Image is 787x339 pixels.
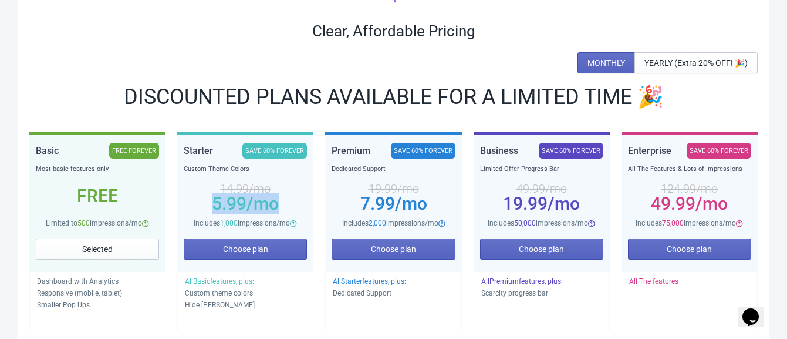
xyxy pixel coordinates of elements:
[333,287,454,299] p: Dedicated Support
[332,199,455,209] div: 7.99
[539,143,603,159] div: SAVE 60% FOREVER
[395,193,427,214] span: /mo
[548,193,580,214] span: /mo
[480,239,603,260] button: Choose plan
[391,143,455,159] div: SAVE 60% FOREVER
[82,244,113,254] span: Selected
[342,219,438,227] span: Includes impressions/mo
[109,143,159,159] div: FREE FOREVER
[636,219,736,227] span: Includes impressions/mo
[519,244,564,254] span: Choose plan
[184,199,307,209] div: 5.99
[481,287,602,299] p: Scarcity progress bar
[628,184,751,193] div: 124.99 /mo
[332,143,370,159] div: Premium
[332,239,455,260] button: Choose plan
[185,299,306,311] p: Hide [PERSON_NAME]
[644,58,748,68] span: YEARLY (Extra 20% OFF! 🎉)
[667,244,712,254] span: Choose plan
[371,244,416,254] span: Choose plan
[332,184,455,193] div: 19.99 /mo
[662,219,684,227] span: 75,000
[587,58,625,68] span: MONTHLY
[628,199,751,209] div: 49.99
[687,143,751,159] div: SAVE 60% FOREVER
[481,277,563,286] span: All Premium features, plus:
[194,219,290,227] span: Includes impressions/mo
[37,299,158,311] p: Smaller Pop Ups
[628,239,751,260] button: Choose plan
[29,88,758,106] div: DISCOUNTED PLANS AVAILABLE FOR A LIMITED TIME 🎉
[488,219,588,227] span: Includes impressions/mo
[629,277,678,286] span: All The features
[577,52,635,73] button: MONTHLY
[185,287,306,299] p: Custom theme colors
[184,184,307,193] div: 14.99 /mo
[480,143,518,159] div: Business
[242,143,307,159] div: SAVE 60% FOREVER
[369,219,386,227] span: 2,000
[36,239,159,260] button: Selected
[628,143,671,159] div: Enterprise
[333,277,406,286] span: All Starter features, plus:
[628,163,751,175] div: All The Features & Lots of Impressions
[514,219,536,227] span: 50,000
[29,22,758,41] div: Clear, Affordable Pricing
[36,192,159,201] div: Free
[634,52,758,73] button: YEARLY (Extra 20% OFF! 🎉)
[695,193,728,214] span: /mo
[246,193,279,214] span: /mo
[738,292,775,327] iframe: chat widget
[37,276,158,287] p: Dashboard with Analytics
[77,219,90,227] span: 500
[184,143,213,159] div: Starter
[185,277,254,286] span: All Basic features, plus:
[220,219,238,227] span: 1,000
[37,287,158,299] p: Responsive (mobile, tablet)
[480,199,603,209] div: 19.99
[332,163,455,175] div: Dedicated Support
[480,184,603,193] div: 49.99 /mo
[36,143,59,159] div: Basic
[223,244,268,254] span: Choose plan
[184,239,307,260] button: Choose plan
[36,163,159,175] div: Most basic features only
[480,163,603,175] div: Limited Offer Progress Bar
[184,163,307,175] div: Custom Theme Colors
[36,217,159,229] div: Limited to impressions/mo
